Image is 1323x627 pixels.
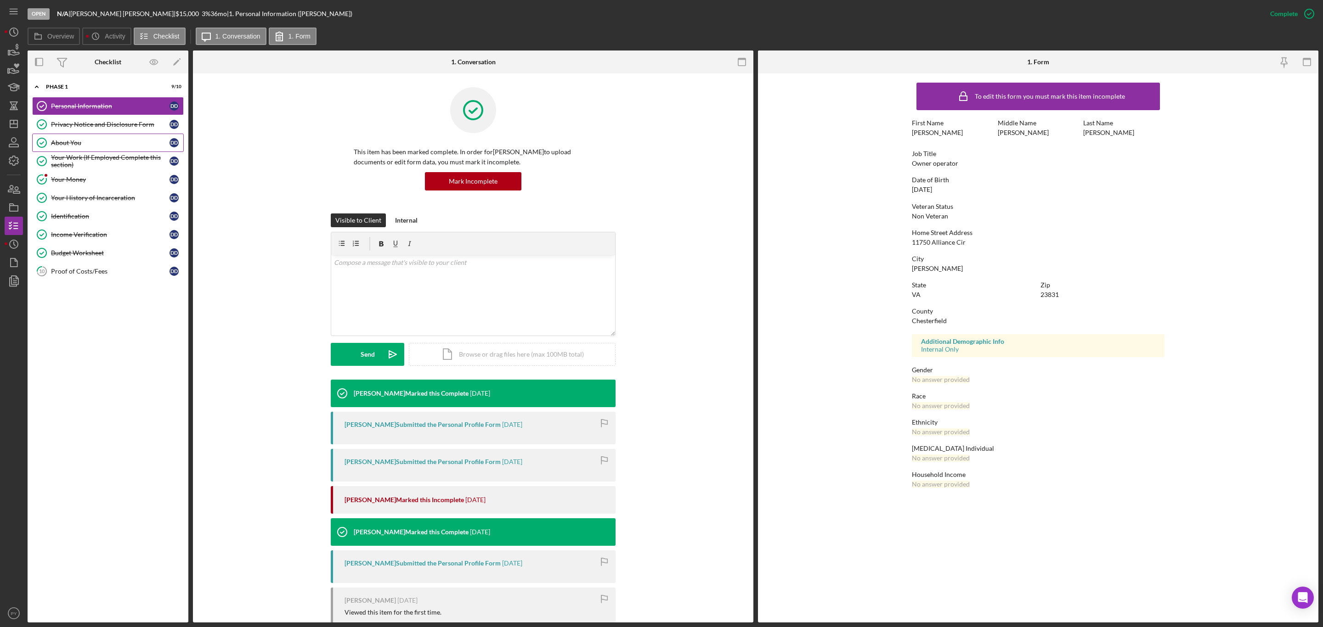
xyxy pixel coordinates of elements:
[354,147,593,168] p: This item has been marked complete. In order for [PERSON_NAME] to upload documents or edit form d...
[51,121,170,128] div: Privacy Notice and Disclosure Form
[170,212,179,221] div: D D
[912,317,947,325] div: Chesterfield
[912,255,1165,263] div: City
[1040,281,1165,289] div: Zip
[345,597,396,604] div: [PERSON_NAME]
[912,402,970,409] div: No answer provided
[1083,129,1134,136] div: [PERSON_NAME]
[215,33,260,40] label: 1. Conversation
[354,528,469,536] div: [PERSON_NAME] Marked this Complete
[51,194,170,202] div: Your History of Incarceration
[451,58,496,66] div: 1. Conversation
[288,33,311,40] label: 1. Form
[51,139,170,146] div: About You
[32,170,184,189] a: Your MoneyDD
[1083,119,1165,127] div: Last Name
[175,10,199,17] span: $15,000
[170,101,179,111] div: D D
[51,249,170,257] div: Budget Worksheet
[449,172,498,190] div: Mark Incomplete
[912,376,970,383] div: No answer provided
[210,10,227,17] div: 36 mo
[912,481,970,488] div: No answer provided
[153,33,180,40] label: Checklist
[470,528,490,536] time: 2024-06-03 12:31
[921,346,1155,353] div: Internal Only
[912,229,1165,236] div: Home Street Address
[912,366,1165,374] div: Gender
[361,343,375,366] div: Send
[912,265,963,272] div: [PERSON_NAME]
[51,154,170,168] div: Your Work (If Employed Complete this section)
[32,207,184,225] a: IdentificationDD
[1040,291,1059,298] div: 23831
[912,445,1165,452] div: [MEDICAL_DATA] Individual
[32,189,184,207] a: Your History of IncarcerationDD
[32,97,184,115] a: Personal InformationDD
[912,392,1165,400] div: Race
[390,213,422,227] button: Internal
[51,213,170,220] div: Identification
[425,172,521,190] button: Mark Incomplete
[502,458,522,465] time: 2025-09-11 14:50
[465,496,486,504] time: 2025-09-11 14:46
[975,93,1125,100] div: To edit this form you must mark this item incomplete
[32,134,184,152] a: About YouDD
[32,115,184,134] a: Privacy Notice and Disclosure FormDD
[39,268,45,274] tspan: 10
[51,268,170,275] div: Proof of Costs/Fees
[354,390,469,397] div: [PERSON_NAME] Marked this Complete
[227,10,352,17] div: | 1. Personal Information ([PERSON_NAME])
[345,458,501,465] div: [PERSON_NAME] Submitted the Personal Profile Form
[912,291,921,298] div: VA
[912,119,993,127] div: First Name
[32,152,184,170] a: Your Work (If Employed Complete this section)DD
[46,84,158,90] div: Phase 1
[51,231,170,238] div: Income Verification
[32,225,184,244] a: Income VerificationDD
[502,421,522,428] time: 2025-09-11 14:51
[345,496,464,504] div: [PERSON_NAME] Marked this Incomplete
[921,338,1155,345] div: Additional Demographic Info
[170,120,179,129] div: D D
[345,421,501,428] div: [PERSON_NAME] Submitted the Personal Profile Form
[32,244,184,262] a: Budget WorksheetDD
[170,175,179,184] div: D D
[170,138,179,147] div: D D
[1292,587,1314,609] div: Open Intercom Messenger
[912,186,932,193] div: [DATE]
[912,454,970,462] div: No answer provided
[82,28,131,45] button: Activity
[912,150,1165,157] div: Job Title
[335,213,381,227] div: Visible to Client
[105,33,125,40] label: Activity
[912,129,963,136] div: [PERSON_NAME]
[170,248,179,258] div: D D
[331,213,386,227] button: Visible to Client
[470,390,490,397] time: 2025-09-12 14:33
[345,609,441,616] div: Viewed this item for the first time.
[51,176,170,183] div: Your Money
[134,28,186,45] button: Checklist
[912,160,958,167] div: Owner operator
[912,428,970,436] div: No answer provided
[269,28,317,45] button: 1. Form
[331,343,404,366] button: Send
[95,58,121,66] div: Checklist
[70,10,175,17] div: [PERSON_NAME] [PERSON_NAME] |
[912,213,948,220] div: Non Veteran
[170,193,179,202] div: D D
[912,239,966,246] div: 11750 Alliance Cir
[57,10,68,17] b: N/A
[196,28,266,45] button: 1. Conversation
[32,262,184,280] a: 10Proof of Costs/FeesDD
[912,308,1165,315] div: County
[170,230,179,239] div: D D
[28,8,50,20] div: Open
[5,604,23,622] button: PY
[912,471,1165,478] div: Household Income
[47,33,74,40] label: Overview
[912,281,1036,289] div: State
[165,84,181,90] div: 9 / 10
[912,419,1165,426] div: Ethnicity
